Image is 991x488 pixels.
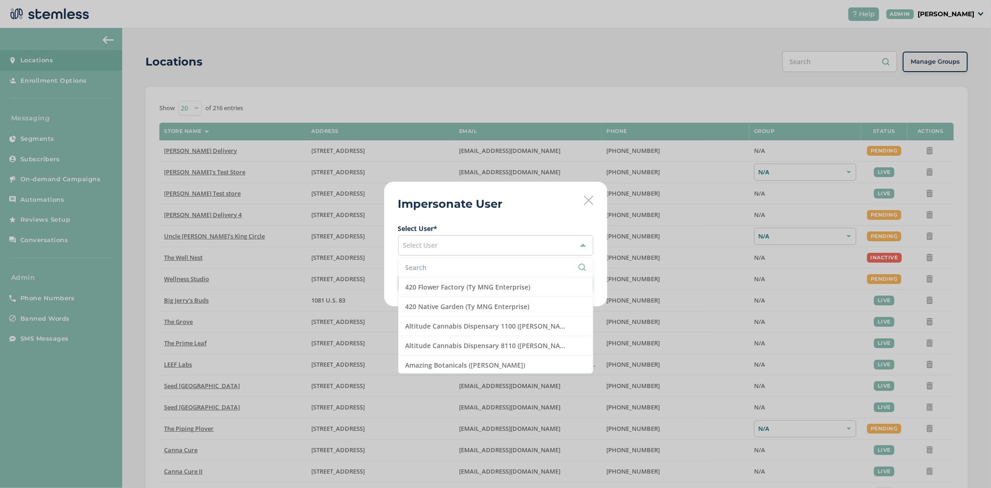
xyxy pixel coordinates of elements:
iframe: Chat Widget [945,443,991,488]
label: Select User [398,224,593,233]
li: 420 Native Garden (Ty MNG Enterprise) [399,297,593,317]
h2: Impersonate User [398,196,503,212]
span: Select User [403,241,438,250]
li: Altitude Cannabis Dispensary 1100 ([PERSON_NAME]) [399,317,593,336]
li: Amazing Botanicals ([PERSON_NAME]) [399,356,593,375]
li: 420 Flower Factory (Ty MNG Enterprise) [399,277,593,297]
input: Search [406,263,586,272]
li: Altitude Cannabis Dispensary 8110 ([PERSON_NAME]) [399,336,593,356]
